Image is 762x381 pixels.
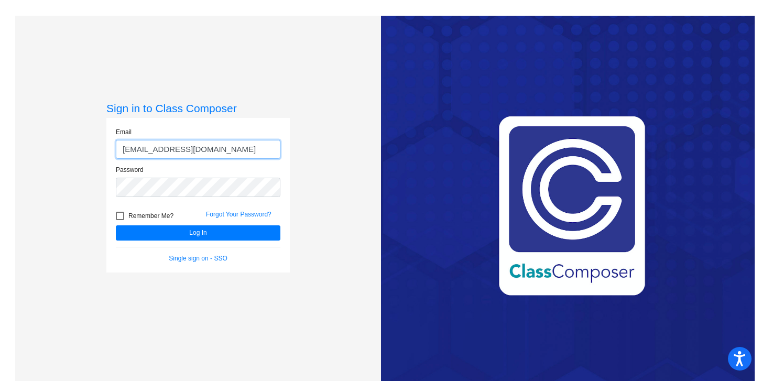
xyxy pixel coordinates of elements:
[128,210,173,222] span: Remember Me?
[169,255,227,262] a: Single sign on - SSO
[116,127,132,137] label: Email
[116,225,280,241] button: Log In
[116,165,144,175] label: Password
[206,211,271,218] a: Forgot Your Password?
[106,102,290,115] h3: Sign in to Class Composer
